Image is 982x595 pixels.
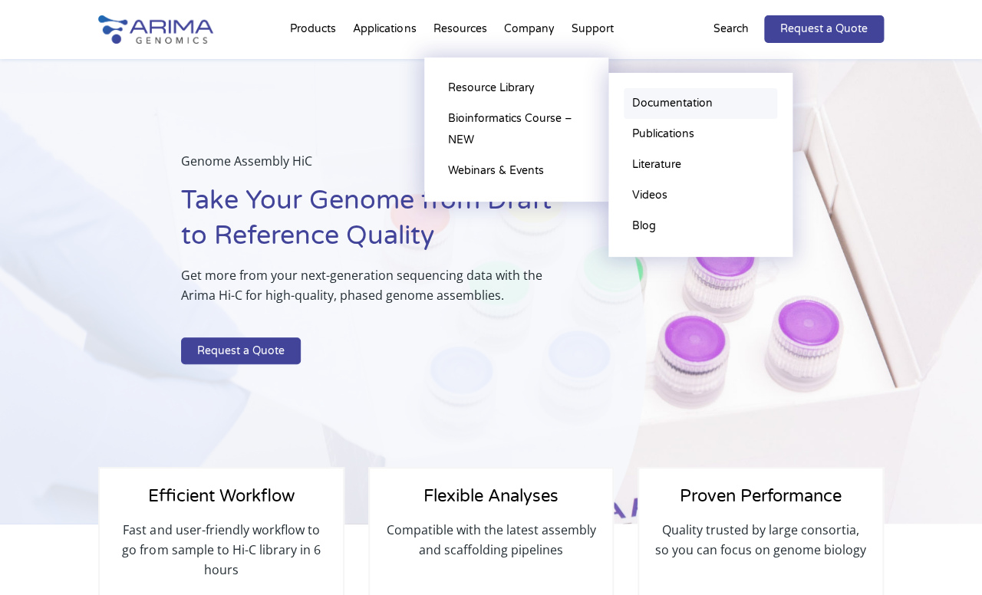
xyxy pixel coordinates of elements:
[624,211,777,242] a: Blog
[764,15,884,43] a: Request a Quote
[654,520,867,560] p: Quality trusted by large consortia, so you can focus on genome biology
[181,151,570,183] p: Genome Assembly HiC
[98,15,213,44] img: Arima-Genomics-logo
[18,338,55,353] span: Human
[624,150,777,180] a: Literature
[18,418,138,432] span: Other (please describe)
[624,180,777,211] a: Videos
[181,265,570,317] p: Get more from your next-generation sequencing data with the Arima Hi-C for high-quality, phased g...
[440,156,593,186] a: Webinars & Events
[18,358,110,373] span: Vertebrate animal
[680,486,842,506] span: Proven Performance
[181,183,570,265] h1: Take Your Genome from Draft to Reference Quality
[4,340,14,350] input: Human
[18,378,120,393] span: Invertebrate animal
[624,88,777,119] a: Documentation
[148,486,295,506] span: Efficient Workflow
[624,119,777,150] a: Publications
[4,360,14,370] input: Vertebrate animal
[4,399,14,409] input: Plant
[440,73,593,104] a: Resource Library
[713,19,749,39] p: Search
[385,520,598,560] p: Compatible with the latest assembly and scaffolding pipelines
[4,380,14,390] input: Invertebrate animal
[4,419,14,429] input: Other (please describe)
[423,486,559,506] span: Flexible Analyses
[115,520,328,580] p: Fast and user-friendly workflow to go from sample to Hi-C library in 6 hours
[18,398,44,413] span: Plant
[181,337,301,365] a: Request a Quote
[440,104,593,156] a: Bioinformatics Course – NEW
